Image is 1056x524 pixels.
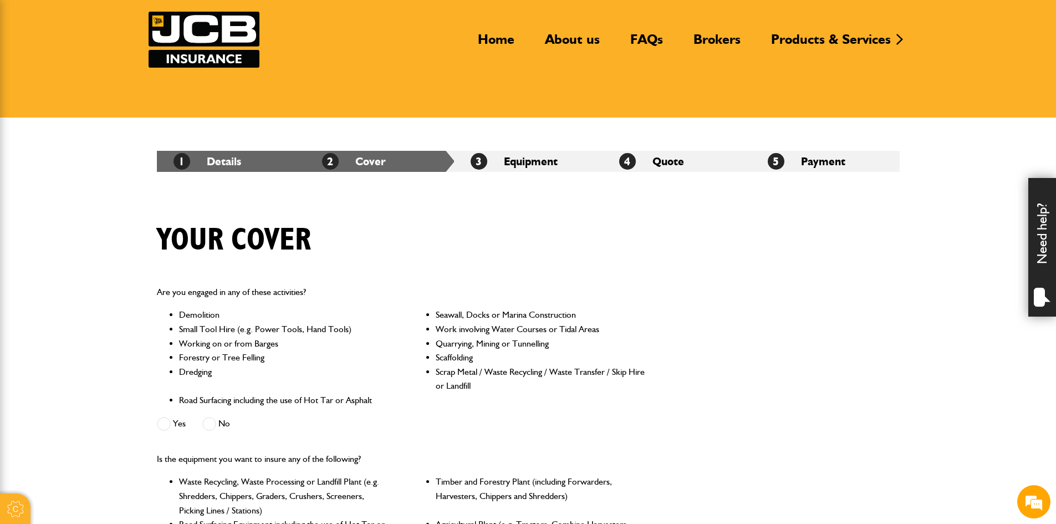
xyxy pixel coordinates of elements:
[454,151,603,172] li: Equipment
[685,31,749,57] a: Brokers
[751,151,900,172] li: Payment
[179,308,389,322] li: Demolition
[1028,178,1056,317] div: Need help?
[436,475,646,517] li: Timber and Forestry Plant (including Forwarders, Harvesters, Chippers and Shredders)
[471,153,487,170] span: 3
[182,6,208,32] div: Minimize live chat window
[603,151,751,172] li: Quote
[179,393,389,408] li: Road Surfacing including the use of Hot Tar or Asphalt
[157,285,646,299] p: Are you engaged in any of these activities?
[179,337,389,351] li: Working on or from Barges
[14,168,202,192] input: Enter your phone number
[174,155,241,168] a: 1Details
[157,452,646,466] p: Is the equipment you want to insure any of the following?
[202,417,230,431] label: No
[174,153,190,170] span: 1
[149,12,259,68] img: JCB Insurance Services logo
[436,350,646,365] li: Scaffolding
[179,350,389,365] li: Forestry or Tree Felling
[436,365,646,393] li: Scrap Metal / Waste Recycling / Waste Transfer / Skip Hire or Landfill
[436,322,646,337] li: Work involving Water Courses or Tidal Areas
[322,153,339,170] span: 2
[470,31,523,57] a: Home
[763,31,899,57] a: Products & Services
[305,151,454,172] li: Cover
[149,12,259,68] a: JCB Insurance Services
[14,103,202,127] input: Enter your last name
[768,153,784,170] span: 5
[14,135,202,160] input: Enter your email address
[14,201,202,332] textarea: Type your message and hit 'Enter'
[58,62,186,77] div: Chat with us now
[151,342,201,357] em: Start Chat
[537,31,608,57] a: About us
[619,153,636,170] span: 4
[622,31,671,57] a: FAQs
[179,365,389,393] li: Dredging
[179,475,389,517] li: Waste Recycling, Waste Processing or Landfill Plant (e.g. Shredders, Chippers, Graders, Crushers,...
[436,337,646,351] li: Quarrying, Mining or Tunnelling
[19,62,47,77] img: d_20077148190_company_1631870298795_20077148190
[436,308,646,322] li: Seawall, Docks or Marina Construction
[157,222,311,259] h1: Your cover
[157,417,186,431] label: Yes
[179,322,389,337] li: Small Tool Hire (e.g. Power Tools, Hand Tools)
